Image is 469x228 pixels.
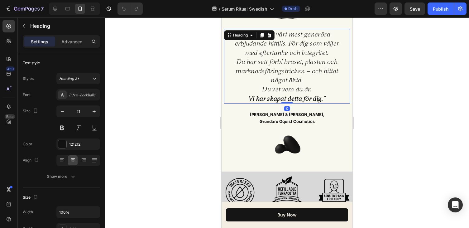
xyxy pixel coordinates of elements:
[448,197,463,212] div: Open Intercom Messenger
[222,17,352,228] iframe: Design area
[219,6,220,12] span: /
[41,5,44,12] p: 7
[2,2,46,15] button: 7
[428,2,454,15] button: Publish
[23,171,100,182] button: Show more
[23,60,40,66] div: Text style
[404,2,425,15] button: Save
[6,66,15,71] div: 450
[222,6,267,12] span: Serum Ritual Swedish
[23,141,32,147] div: Color
[69,92,98,98] div: Inferi-BookItalic
[117,2,143,15] div: Undo/Redo
[23,92,31,98] div: Font
[61,38,83,45] p: Advanced
[69,142,98,147] div: 121212
[5,114,15,119] div: Beta
[59,76,79,81] span: Heading 2*
[31,38,48,45] p: Settings
[23,107,39,115] div: Size
[288,6,298,12] span: Draft
[410,6,420,12] span: Save
[433,6,448,12] div: Publish
[23,209,33,215] div: Width
[47,173,76,180] div: Show more
[23,76,34,81] div: Styles
[56,73,100,84] button: Heading 2*
[23,193,39,202] div: Size
[30,22,98,30] p: Heading
[57,206,100,218] input: Auto
[23,156,40,165] div: Align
